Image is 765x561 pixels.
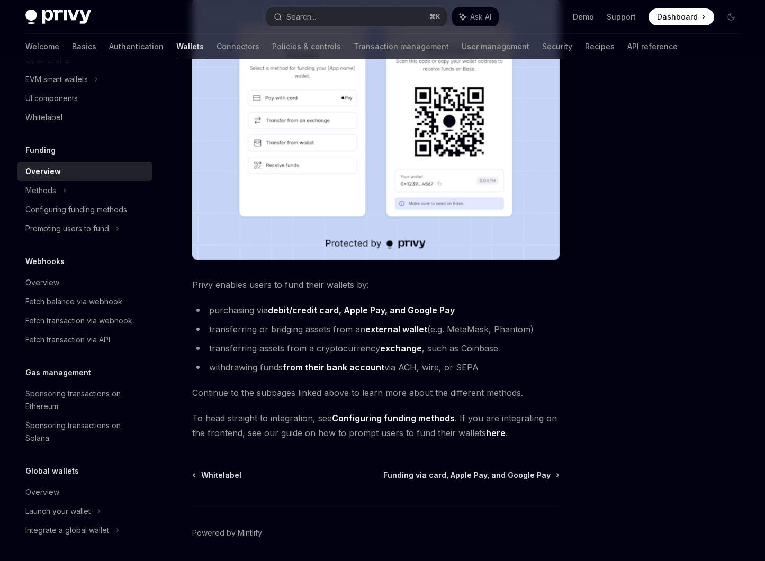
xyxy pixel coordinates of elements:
span: Funding via card, Apple Pay, and Google Pay [383,470,551,481]
a: Sponsoring transactions on Solana [17,416,152,448]
a: Powered by Mintlify [192,528,262,538]
div: Overview [25,486,59,499]
h5: Gas management [25,366,91,379]
div: Fetch transaction via webhook [25,314,132,327]
a: Whitelabel [17,108,152,127]
li: purchasing via [192,303,560,318]
a: UI components [17,89,152,108]
div: Integrate a global wallet [25,524,109,537]
div: Overview [25,165,61,178]
a: Configuring funding methods [332,413,455,424]
a: Security [542,34,572,59]
a: Fetch balance via webhook [17,292,152,311]
div: Prompting users to fund [25,222,109,235]
li: withdrawing funds via ACH, wire, or SEPA [192,360,560,375]
button: Toggle dark mode [723,8,740,25]
a: Fetch transaction via webhook [17,311,152,330]
span: Whitelabel [201,470,241,481]
span: Privy enables users to fund their wallets by: [192,277,560,292]
button: Search...⌘K [266,7,447,26]
li: transferring assets from a cryptocurrency , such as Coinbase [192,341,560,356]
h5: Global wallets [25,465,79,477]
a: Overview [17,483,152,502]
a: User management [462,34,529,59]
a: Basics [72,34,96,59]
a: Policies & controls [272,34,341,59]
h5: Funding [25,144,56,157]
a: Dashboard [649,8,714,25]
a: Overview [17,162,152,181]
a: Support [607,12,636,22]
a: Whitelabel [193,470,241,481]
div: Fetch transaction via API [25,333,110,346]
div: Overview [25,276,59,289]
a: here [486,428,506,439]
div: UI components [25,92,78,105]
button: Ask AI [452,7,499,26]
div: Sponsoring transactions on Ethereum [25,387,146,413]
a: API reference [627,34,678,59]
a: Funding via card, Apple Pay, and Google Pay [383,470,559,481]
div: Launch your wallet [25,505,91,518]
a: Overview [17,273,152,292]
div: Configuring funding methods [25,203,127,216]
a: Authentication [109,34,164,59]
div: Fetch balance via webhook [25,295,122,308]
div: Sponsoring transactions on Solana [25,419,146,445]
a: Sponsoring transactions on Ethereum [17,384,152,416]
div: Search... [286,11,316,23]
span: ⌘ K [429,13,440,21]
a: Wallets [176,34,204,59]
span: To head straight to integration, see . If you are integrating on the frontend, see our guide on h... [192,411,560,440]
a: Fetch transaction via API [17,330,152,349]
span: Continue to the subpages linked above to learn more about the different methods. [192,385,560,400]
img: dark logo [25,10,91,24]
a: Transaction management [354,34,449,59]
a: debit/credit card, Apple Pay, and Google Pay [268,305,455,316]
a: Recipes [585,34,615,59]
a: Connectors [217,34,259,59]
a: exchange [380,343,422,354]
h5: Webhooks [25,255,65,268]
a: Welcome [25,34,59,59]
a: external wallet [365,324,427,335]
a: Configuring funding methods [17,200,152,219]
li: transferring or bridging assets from an (e.g. MetaMask, Phantom) [192,322,560,337]
a: Demo [573,12,594,22]
span: Dashboard [657,12,698,22]
div: Methods [25,184,56,197]
a: from their bank account [283,362,384,373]
span: Ask AI [470,12,491,22]
div: Whitelabel [25,111,62,124]
div: EVM smart wallets [25,73,88,86]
